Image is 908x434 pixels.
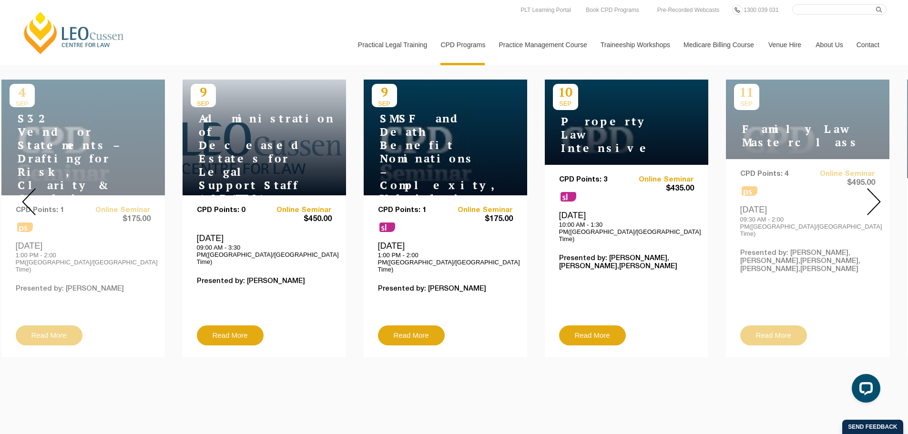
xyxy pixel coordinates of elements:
div: [DATE] [197,233,332,265]
h4: SMSF and Death Benefit Nominations – Complexity, Validity & Capacity [372,112,491,219]
a: 1300 039 031 [741,5,781,15]
p: CPD Points: 0 [197,206,265,214]
a: Read More [559,325,626,345]
h4: Administration of Deceased Estates for Legal Support Staff ([DATE]) [191,112,310,205]
span: $450.00 [264,214,332,224]
a: Online Seminar [445,206,513,214]
p: Presented by: [PERSON_NAME] [197,277,332,285]
p: CPD Points: 3 [559,176,627,184]
p: 10 [553,84,578,100]
p: Presented by: [PERSON_NAME],[PERSON_NAME],[PERSON_NAME] [559,254,694,271]
a: Traineeship Workshops [593,24,676,65]
a: Venue Hire [761,24,808,65]
a: About Us [808,24,849,65]
span: sl [561,192,576,202]
img: Prev [22,188,36,215]
iframe: LiveChat chat widget [844,370,884,410]
p: CPD Points: 1 [378,206,446,214]
p: 1:00 PM - 2:00 PM([GEOGRAPHIC_DATA]/[GEOGRAPHIC_DATA] Time) [378,252,513,273]
p: 09:00 AM - 3:30 PM([GEOGRAPHIC_DATA]/[GEOGRAPHIC_DATA] Time) [197,244,332,265]
span: sl [379,222,395,232]
a: Read More [197,325,264,345]
p: Presented by: [PERSON_NAME] [378,285,513,293]
span: SEP [553,100,578,107]
a: PLT Learning Portal [518,5,573,15]
a: Pre-Recorded Webcasts [655,5,722,15]
span: $175.00 [445,214,513,224]
p: 9 [191,84,216,100]
div: [DATE] [559,210,694,242]
div: [DATE] [378,241,513,273]
a: Read More [378,325,445,345]
a: Contact [849,24,887,65]
span: SEP [372,100,397,107]
p: 10:00 AM - 1:30 PM([GEOGRAPHIC_DATA]/[GEOGRAPHIC_DATA] Time) [559,221,694,242]
a: Online Seminar [264,206,332,214]
span: SEP [191,100,216,107]
a: CPD Programs [433,24,491,65]
span: 1300 039 031 [744,7,778,13]
a: Practice Management Course [492,24,593,65]
h4: Property Law Intensive [553,115,672,155]
p: 9 [372,84,397,100]
a: Practical Legal Training [351,24,434,65]
a: Book CPD Programs [583,5,641,15]
a: Medicare Billing Course [676,24,761,65]
span: $435.00 [626,184,694,194]
img: Next [867,188,881,215]
a: Online Seminar [626,176,694,184]
a: [PERSON_NAME] Centre for Law [21,10,127,55]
